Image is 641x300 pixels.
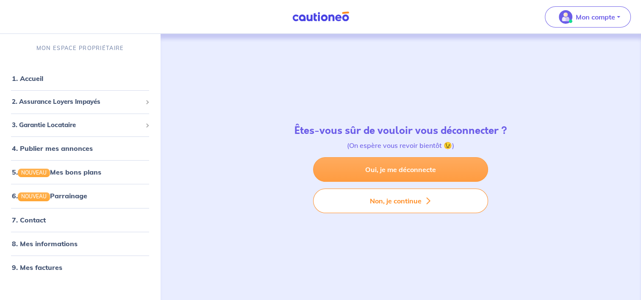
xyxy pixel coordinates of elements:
[12,263,62,272] a: 9. Mes factures
[313,157,488,182] a: Oui, je me déconnecte
[12,144,93,153] a: 4. Publier mes annonces
[294,125,507,137] h4: Êtes-vous sûr de vouloir vous déconnecter ?
[12,192,87,200] a: 6.NOUVEAUParrainage
[294,140,507,150] p: (On espère vous revoir bientôt 😉)
[12,216,46,224] a: 7. Contact
[3,94,157,110] div: 2. Assurance Loyers Impayés
[12,168,101,176] a: 5.NOUVEAUMes bons plans
[3,140,157,157] div: 4. Publier mes annonces
[3,211,157,228] div: 7. Contact
[559,10,572,24] img: illu_account_valid_menu.svg
[3,259,157,276] div: 9. Mes factures
[289,11,352,22] img: Cautioneo
[3,235,157,252] div: 8. Mes informations
[545,6,631,28] button: illu_account_valid_menu.svgMon compte
[12,120,142,130] span: 3. Garantie Locataire
[12,239,78,248] a: 8. Mes informations
[3,187,157,204] div: 6.NOUVEAUParrainage
[12,74,43,83] a: 1. Accueil
[313,189,488,213] button: Non, je continue
[3,164,157,181] div: 5.NOUVEAUMes bons plans
[3,117,157,133] div: 3. Garantie Locataire
[576,12,615,22] p: Mon compte
[12,97,142,107] span: 2. Assurance Loyers Impayés
[36,44,124,52] p: MON ESPACE PROPRIÉTAIRE
[3,70,157,87] div: 1. Accueil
